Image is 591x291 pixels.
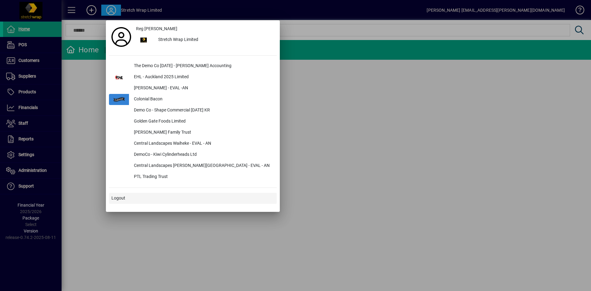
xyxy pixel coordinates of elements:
[129,72,277,83] div: EHL - Auckland 2025 Limited
[109,193,277,204] button: Logout
[109,94,277,105] button: Colonial Bacon
[129,149,277,160] div: DemoCo - Kiwi Cylinderheads Ltd
[109,61,277,72] button: The Demo Co [DATE] - [PERSON_NAME] Accounting
[111,195,125,201] span: Logout
[109,105,277,116] button: Demo Co - Shape Commercial [DATE] KR
[109,149,277,160] button: DemoCo - Kiwi Cylinderheads Ltd
[129,116,277,127] div: Golden Gate Foods Limited
[109,160,277,172] button: Central Landscapes [PERSON_NAME][GEOGRAPHIC_DATA] - EVAL - AN
[129,127,277,138] div: [PERSON_NAME] Family Trust
[153,34,277,46] div: Stretch Wrap Limited
[109,138,277,149] button: Central Landscapes Waiheke - EVAL - AN
[129,172,277,183] div: PTL Trading Trust
[136,26,177,32] span: Reg [PERSON_NAME]
[109,116,277,127] button: Golden Gate Foods Limited
[129,105,277,116] div: Demo Co - Shape Commercial [DATE] KR
[129,160,277,172] div: Central Landscapes [PERSON_NAME][GEOGRAPHIC_DATA] - EVAL - AN
[109,31,134,42] a: Profile
[109,72,277,83] button: EHL - Auckland 2025 Limited
[109,172,277,183] button: PTL Trading Trust
[129,94,277,105] div: Colonial Bacon
[129,61,277,72] div: The Demo Co [DATE] - [PERSON_NAME] Accounting
[109,83,277,94] button: [PERSON_NAME] - EVAL -AN
[109,127,277,138] button: [PERSON_NAME] Family Trust
[134,34,277,46] button: Stretch Wrap Limited
[129,83,277,94] div: [PERSON_NAME] - EVAL -AN
[129,138,277,149] div: Central Landscapes Waiheke - EVAL - AN
[134,23,277,34] a: Reg [PERSON_NAME]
